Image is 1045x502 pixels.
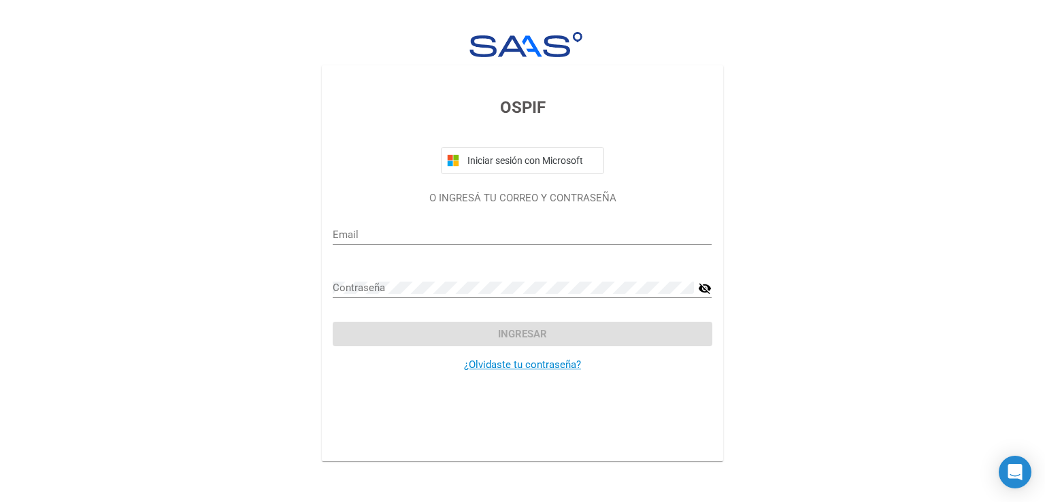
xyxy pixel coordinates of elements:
[698,280,712,297] mat-icon: visibility_off
[333,322,712,346] button: Ingresar
[498,328,547,340] span: Ingresar
[464,358,581,371] a: ¿Olvidaste tu contraseña?
[999,456,1031,488] div: Open Intercom Messenger
[441,147,604,174] button: Iniciar sesión con Microsoft
[465,155,598,166] span: Iniciar sesión con Microsoft
[333,190,712,206] p: O INGRESÁ TU CORREO Y CONTRASEÑA
[333,95,712,120] h3: OSPIF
